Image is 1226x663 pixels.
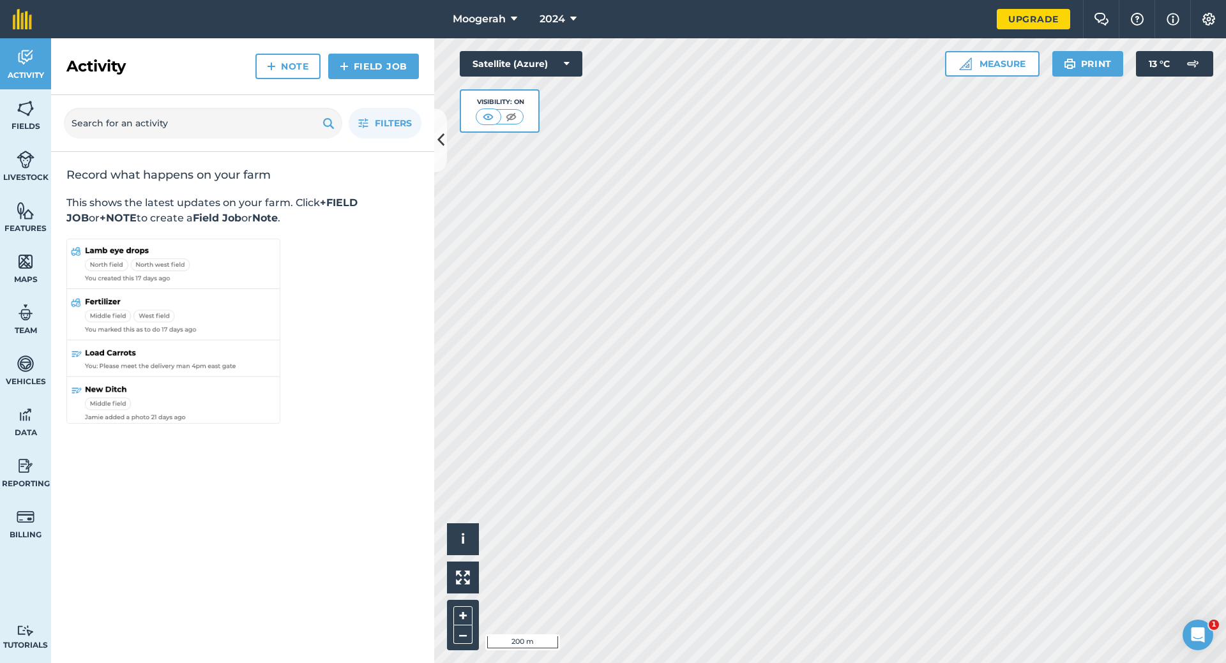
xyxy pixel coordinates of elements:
img: fieldmargin Logo [13,9,32,29]
img: svg+xml;base64,PHN2ZyB4bWxucz0iaHR0cDovL3d3dy53My5vcmcvMjAwMC9zdmciIHdpZHRoPSI1MCIgaGVpZ2h0PSI0MC... [480,110,496,123]
strong: Note [252,212,278,224]
span: Moogerah [453,11,506,27]
img: svg+xml;base64,PD94bWwgdmVyc2lvbj0iMS4wIiBlbmNvZGluZz0idXRmLTgiPz4KPCEtLSBHZW5lcmF0b3I6IEFkb2JlIE... [17,303,34,322]
button: Filters [349,108,421,138]
img: svg+xml;base64,PD94bWwgdmVyc2lvbj0iMS4wIiBlbmNvZGluZz0idXRmLTgiPz4KPCEtLSBHZW5lcmF0b3I6IEFkb2JlIE... [17,456,34,475]
img: svg+xml;base64,PD94bWwgdmVyc2lvbj0iMS4wIiBlbmNvZGluZz0idXRmLTgiPz4KPCEtLSBHZW5lcmF0b3I6IEFkb2JlIE... [17,405,34,424]
a: Field Job [328,54,419,79]
img: Four arrows, one pointing top left, one top right, one bottom right and the last bottom left [456,570,470,585]
img: svg+xml;base64,PHN2ZyB4bWxucz0iaHR0cDovL3d3dy53My5vcmcvMjAwMC9zdmciIHdpZHRoPSI1MCIgaGVpZ2h0PSI0MC... [503,110,519,123]
button: 13 °C [1136,51,1213,77]
span: 1 [1209,620,1219,630]
button: Satellite (Azure) [460,51,582,77]
span: 2024 [540,11,565,27]
img: svg+xml;base64,PHN2ZyB4bWxucz0iaHR0cDovL3d3dy53My5vcmcvMjAwMC9zdmciIHdpZHRoPSI1NiIgaGVpZ2h0PSI2MC... [17,252,34,271]
span: i [461,531,465,547]
button: + [453,606,473,625]
strong: +NOTE [100,212,137,224]
h2: Activity [66,56,126,77]
div: Visibility: On [476,97,524,107]
img: svg+xml;base64,PHN2ZyB4bWxucz0iaHR0cDovL3d3dy53My5vcmcvMjAwMC9zdmciIHdpZHRoPSI1NiIgaGVpZ2h0PSI2MC... [17,201,34,220]
img: svg+xml;base64,PHN2ZyB4bWxucz0iaHR0cDovL3d3dy53My5vcmcvMjAwMC9zdmciIHdpZHRoPSIxOSIgaGVpZ2h0PSIyNC... [1064,56,1076,71]
img: svg+xml;base64,PHN2ZyB4bWxucz0iaHR0cDovL3d3dy53My5vcmcvMjAwMC9zdmciIHdpZHRoPSIxOSIgaGVpZ2h0PSIyNC... [322,115,335,131]
img: svg+xml;base64,PD94bWwgdmVyc2lvbj0iMS4wIiBlbmNvZGluZz0idXRmLTgiPz4KPCEtLSBHZW5lcmF0b3I6IEFkb2JlIE... [17,507,34,526]
button: Print [1052,51,1124,77]
img: svg+xml;base64,PHN2ZyB4bWxucz0iaHR0cDovL3d3dy53My5vcmcvMjAwMC9zdmciIHdpZHRoPSI1NiIgaGVpZ2h0PSI2MC... [17,99,34,118]
span: 13 ° C [1149,51,1170,77]
h2: Record what happens on your farm [66,167,419,183]
img: svg+xml;base64,PHN2ZyB4bWxucz0iaHR0cDovL3d3dy53My5vcmcvMjAwMC9zdmciIHdpZHRoPSIxNCIgaGVpZ2h0PSIyNC... [267,59,276,74]
button: i [447,523,479,555]
img: svg+xml;base64,PHN2ZyB4bWxucz0iaHR0cDovL3d3dy53My5vcmcvMjAwMC9zdmciIHdpZHRoPSIxNyIgaGVpZ2h0PSIxNy... [1167,11,1179,27]
a: Note [255,54,321,79]
img: svg+xml;base64,PD94bWwgdmVyc2lvbj0iMS4wIiBlbmNvZGluZz0idXRmLTgiPz4KPCEtLSBHZW5lcmF0b3I6IEFkb2JlIE... [1180,51,1206,77]
img: svg+xml;base64,PD94bWwgdmVyc2lvbj0iMS4wIiBlbmNvZGluZz0idXRmLTgiPz4KPCEtLSBHZW5lcmF0b3I6IEFkb2JlIE... [17,354,34,373]
button: Measure [945,51,1040,77]
p: This shows the latest updates on your farm. Click or to create a or . [66,195,419,226]
img: A question mark icon [1130,13,1145,26]
a: Upgrade [997,9,1070,29]
img: Ruler icon [959,57,972,70]
img: A cog icon [1201,13,1216,26]
img: svg+xml;base64,PHN2ZyB4bWxucz0iaHR0cDovL3d3dy53My5vcmcvMjAwMC9zdmciIHdpZHRoPSIxNCIgaGVpZ2h0PSIyNC... [340,59,349,74]
img: svg+xml;base64,PD94bWwgdmVyc2lvbj0iMS4wIiBlbmNvZGluZz0idXRmLTgiPz4KPCEtLSBHZW5lcmF0b3I6IEFkb2JlIE... [17,625,34,637]
iframe: Intercom live chat [1183,620,1213,650]
input: Search for an activity [64,108,342,138]
img: Two speech bubbles overlapping with the left bubble in the forefront [1094,13,1109,26]
span: Filters [375,116,412,130]
img: svg+xml;base64,PD94bWwgdmVyc2lvbj0iMS4wIiBlbmNvZGluZz0idXRmLTgiPz4KPCEtLSBHZW5lcmF0b3I6IEFkb2JlIE... [17,48,34,67]
strong: Field Job [193,212,241,224]
img: svg+xml;base64,PD94bWwgdmVyc2lvbj0iMS4wIiBlbmNvZGluZz0idXRmLTgiPz4KPCEtLSBHZW5lcmF0b3I6IEFkb2JlIE... [17,150,34,169]
button: – [453,625,473,644]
